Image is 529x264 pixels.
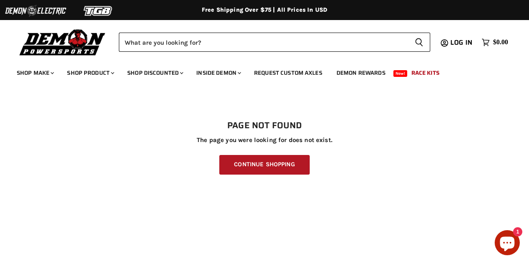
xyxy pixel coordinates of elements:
a: Request Custom Axles [248,64,329,81]
span: New! [393,70,408,77]
img: TGB Logo 2 [67,3,130,19]
img: Demon Powersports [17,27,108,57]
a: $0.00 [478,36,512,48]
form: Product [119,33,430,52]
img: Demon Electric Logo 2 [4,3,67,19]
input: Search [119,33,408,52]
a: Demon Rewards [330,64,392,81]
a: Shop Discounted [121,64,188,81]
a: Log in [447,39,478,46]
a: Race Kits [405,64,446,81]
p: The page you were looking for does not exist. [17,137,512,144]
a: Continue Shopping [219,155,309,175]
h1: Page not found [17,121,512,131]
inbox-online-store-chat: Shopify online store chat [492,230,522,257]
span: Log in [450,37,473,48]
a: Shop Make [10,64,59,81]
a: Shop Product [61,64,119,81]
span: $0.00 [493,38,508,46]
a: Inside Demon [190,64,246,81]
ul: Main menu [10,61,506,81]
button: Search [408,33,430,52]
